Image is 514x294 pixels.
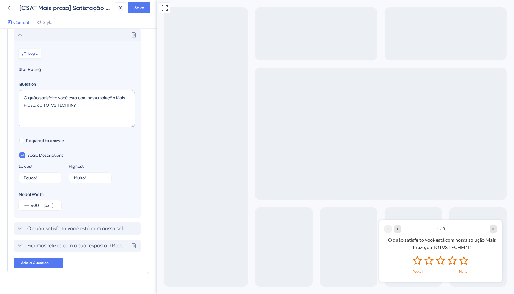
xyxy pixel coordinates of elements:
div: [CSAT Mais prazo] Satisfação com produto. [20,4,113,12]
span: Save [134,4,144,12]
div: px [44,202,49,209]
iframe: UserGuiding Survey [223,220,345,282]
span: Ficamos felizes com o sua resposta :) Pode nos dizer o que você mais gosta na nossa solução? [27,242,128,249]
label: Question [19,80,136,88]
input: px [31,202,43,209]
span: Style [43,19,52,26]
input: Type the value [74,176,106,180]
div: Lowest [19,163,32,170]
span: Logic [28,51,38,56]
span: Required to answer [26,137,64,144]
button: Logic [19,49,41,58]
div: Modal Width [19,191,61,198]
button: Add a Question [14,258,63,268]
span: Add a Question [21,260,49,265]
input: Type the value [24,176,56,180]
span: O quão satisfeito você está com nossa solução Mais Prazo da TOTVS TECHFIN? [27,225,128,232]
div: Highest [69,163,84,170]
span: Content [13,19,29,26]
button: px [50,200,61,205]
span: Star Rating [19,66,136,73]
button: px [50,205,61,210]
textarea: O quão satisfeito você está com nossa solução Mais Prazo, da TOTVS TECHFIN? [19,90,135,127]
span: Scale Descriptions [27,152,63,159]
button: Save [128,2,150,13]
